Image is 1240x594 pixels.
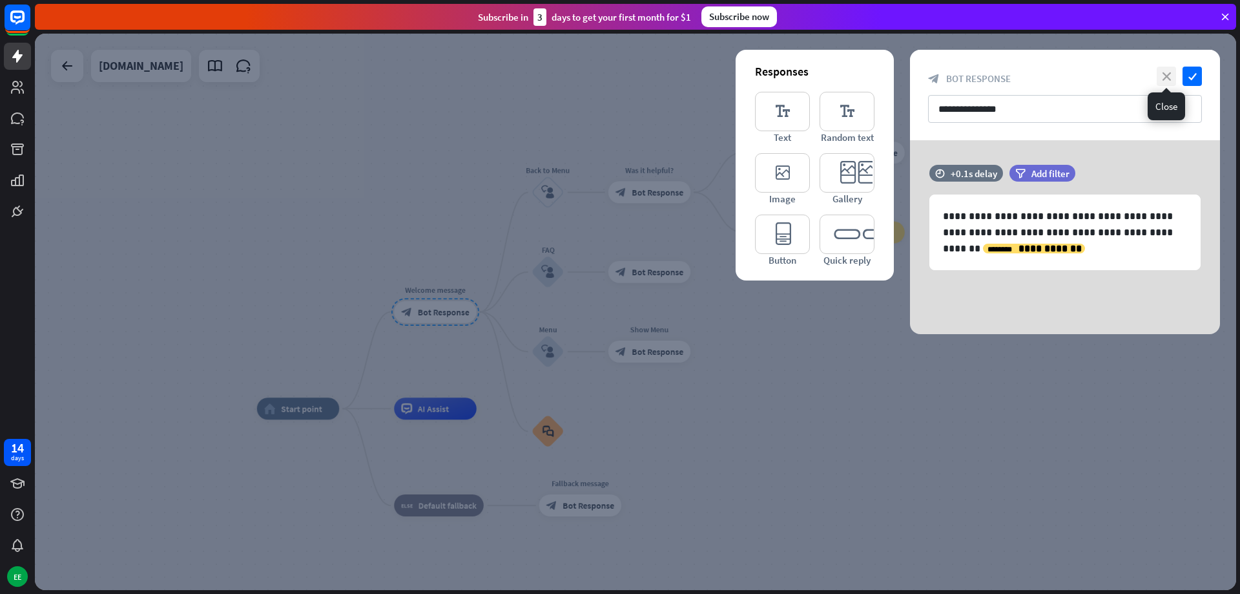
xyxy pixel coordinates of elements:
i: check [1183,67,1202,86]
div: 3 [533,8,546,26]
div: +0.1s delay [951,167,997,180]
div: 14 [11,442,24,454]
div: days [11,454,24,463]
span: Bot Response [946,72,1011,85]
button: Open LiveChat chat widget [10,5,49,44]
i: block_bot_response [928,73,940,85]
div: Subscribe now [701,6,777,27]
a: 14 days [4,439,31,466]
i: filter [1015,169,1026,178]
span: Add filter [1031,167,1069,180]
div: Subscribe in days to get your first month for $1 [478,8,691,26]
div: EE [7,566,28,587]
i: close [1157,67,1176,86]
i: time [935,169,945,178]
